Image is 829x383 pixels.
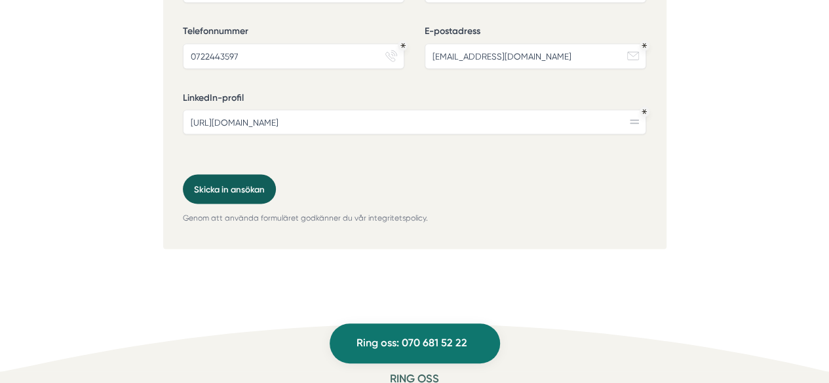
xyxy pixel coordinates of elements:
[357,335,467,352] span: Ring oss: 070 681 52 22
[183,91,646,107] label: LinkedIn-profil
[425,25,646,41] label: E-postadress
[642,109,647,114] div: Obligatoriskt
[183,211,646,224] p: Genom att använda formuläret godkänner du vår integritetspolicy.
[183,174,276,204] button: Skicka in ansökan
[642,43,647,48] div: Obligatoriskt
[330,323,500,363] a: Ring oss: 070 681 52 22
[400,43,406,48] div: Obligatoriskt
[183,25,404,41] label: Telefonnummer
